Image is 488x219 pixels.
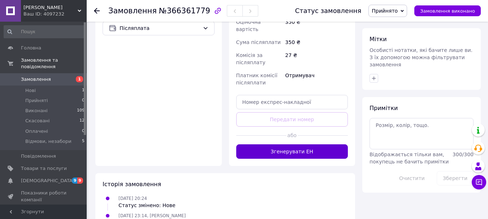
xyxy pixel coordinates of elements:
[21,190,67,203] span: Показники роботи компанії
[284,69,349,89] div: Отримувач
[120,24,200,32] span: Післяплата
[236,19,261,32] span: Оціночна вартість
[82,128,85,135] span: 0
[21,178,74,184] span: [DEMOGRAPHIC_DATA]
[79,118,85,124] span: 12
[286,132,298,139] span: або
[21,76,51,83] span: Замовлення
[295,7,362,14] div: Статус замовлення
[372,8,398,14] span: Прийнято
[82,138,85,145] span: 5
[77,108,85,114] span: 109
[236,144,348,159] button: Згенерувати ЕН
[25,128,48,135] span: Оплачені
[25,138,72,145] span: Відмови, незабори
[25,118,50,124] span: Скасовані
[25,97,48,104] span: Прийняті
[159,6,210,15] span: №366361779
[21,165,67,172] span: Товари та послуги
[370,47,472,67] span: Особисті нотатки, які бачите лише ви. З їх допомогою можна фільтрувати замовлення
[72,178,78,184] span: 9
[236,73,277,86] span: Платник комісії післяплати
[94,7,100,14] div: Повернутися назад
[25,108,48,114] span: Виконані
[82,87,85,94] span: 1
[118,196,147,201] span: [DATE] 20:24
[370,36,387,43] span: Мітки
[472,175,486,189] button: Чат з покупцем
[21,45,41,51] span: Головна
[23,4,78,11] span: Клік Маркет
[76,76,83,82] span: 1
[23,11,87,17] div: Ваш ID: 4097232
[414,5,481,16] button: Замовлення виконано
[118,202,176,209] div: Статус змінено: Нове
[370,152,449,165] span: Відображається тільки вам, покупець не бачить примітки
[25,87,36,94] span: Нові
[236,52,265,65] span: Комісія за післяплату
[236,95,348,109] input: Номер експрес-накладної
[420,8,475,14] span: Замовлення виконано
[21,153,56,159] span: Повідомлення
[236,39,281,45] span: Сума післяплати
[284,49,349,69] div: 27 ₴
[284,36,349,49] div: 350 ₴
[103,181,161,188] span: Історія замовлення
[21,57,87,70] span: Замовлення та повідомлення
[284,16,349,36] div: 350 ₴
[4,25,85,38] input: Пошук
[82,97,85,104] span: 0
[118,213,186,218] span: [DATE] 23:14, [PERSON_NAME]
[108,6,157,15] span: Замовлення
[370,105,398,111] span: Примітки
[77,178,83,184] span: 9
[453,152,474,157] span: 300 / 300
